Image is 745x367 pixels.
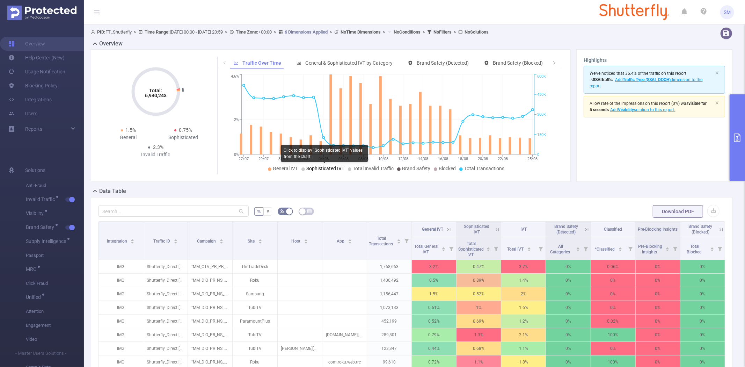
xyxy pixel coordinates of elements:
[552,60,556,65] i: icon: right
[412,260,456,273] p: 3.2%
[273,166,298,171] span: General IVT
[710,246,714,248] i: icon: caret-up
[715,69,719,77] button: icon: close
[546,287,590,301] p: 0%
[590,71,703,88] span: We've noticed that 36.4% of the traffic on this report is .
[501,287,546,301] p: 2%
[638,227,678,232] span: Pre-Blocking Insights
[584,57,725,64] h3: Highlights
[576,246,580,250] div: Sort
[99,187,126,195] h2: Data Table
[25,122,42,136] a: Reports
[501,274,546,287] p: 1.4%
[439,166,456,171] span: Blocked
[258,238,262,240] i: icon: caret-up
[258,241,262,243] i: icon: caret-down
[98,274,143,287] p: IMG
[591,342,635,355] p: 0%
[26,332,84,346] span: Video
[398,157,408,161] tspan: 12/08
[26,276,84,290] span: Click Fraud
[26,295,43,300] span: Unified
[501,342,546,355] p: 1.1%
[537,74,546,79] tspan: 600K
[258,238,262,242] div: Sort
[223,29,229,35] span: >
[433,29,452,35] b: No Filters
[546,260,590,273] p: 0%
[233,315,277,328] p: ParamountPlus
[306,166,344,171] span: Sophisticated IVT
[501,301,546,314] p: 1.6%
[233,301,277,314] p: TubiTV
[442,249,446,251] i: icon: caret-down
[604,227,622,232] span: Classified
[26,179,84,193] span: Anti-Fraud
[236,29,258,35] b: Time Zone:
[101,134,156,141] div: General
[188,301,232,314] p: "MM_DIO_PR_NS_Q325_Brand_US_Rain Paid" [283287]
[153,239,171,244] span: Traffic ID
[26,211,46,216] span: Visibility
[636,301,680,314] p: 0%
[8,79,58,93] a: Blocking Policy
[501,260,546,273] p: 3.7%
[394,29,421,35] b: No Conditions
[554,224,578,235] span: Brand Safety (Detected)
[546,342,590,355] p: 0%
[188,260,232,273] p: "MM_CTV_PR_PB_Q325_Brand_US_Rain Paid" [283734]
[174,238,177,240] i: icon: caret-up
[591,315,635,328] p: 0.02%
[412,301,456,314] p: 0.61%
[486,246,490,250] div: Sort
[234,118,239,122] tspan: 2%
[441,246,446,250] div: Sort
[26,249,84,262] span: Passport
[219,238,224,242] div: Sort
[402,222,411,260] i: Filter menu
[638,244,662,254] span: Pre-Blocking Insights
[98,315,143,328] p: IMG
[188,315,232,328] p: "MM_DIO_PR_NS_Q325_Brand_US_Rain Paid" [283287]
[537,92,546,97] tspan: 450K
[378,157,388,161] tspan: 10/08
[670,237,680,260] i: Filter menu
[305,60,393,66] span: General & Sophisticated IVT by Category
[421,29,427,35] span: >
[590,101,671,106] span: A low rate of the impressions on this report
[680,328,725,341] p: 0%
[680,301,725,314] p: 0%
[457,274,501,287] p: 0.89%
[97,29,105,35] b: PID:
[546,315,590,328] p: 0%
[266,209,269,214] span: #
[715,237,725,260] i: Filter menu
[174,238,178,242] div: Sort
[619,249,622,251] i: icon: caret-down
[242,60,281,66] span: Traffic Over Time
[291,239,301,244] span: Host
[98,328,143,341] p: IMG
[593,77,613,82] b: SSAI traffic
[507,247,525,252] span: Total IVT
[233,274,277,287] p: Roku
[143,328,188,341] p: Shutterfly_Direct [13972]
[281,145,368,162] div: Click to display `Sophisticated IVT` values from the chart
[25,126,42,132] span: Reports
[8,93,52,107] a: Integrations
[304,241,308,243] i: icon: caret-down
[222,60,227,65] i: icon: left
[179,127,192,133] span: 0.75%
[464,166,504,171] span: Total Transactions
[422,227,443,232] span: General IVT
[337,239,345,244] span: App
[680,287,725,301] p: 0%
[591,274,635,287] p: 0%
[26,197,57,202] span: Invalid Traffic
[412,315,456,328] p: 0.52%
[239,157,249,161] tspan: 27/07
[636,260,680,273] p: 0%
[520,227,527,232] span: IVT
[234,60,239,65] i: icon: line-chart
[636,342,680,355] p: 0%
